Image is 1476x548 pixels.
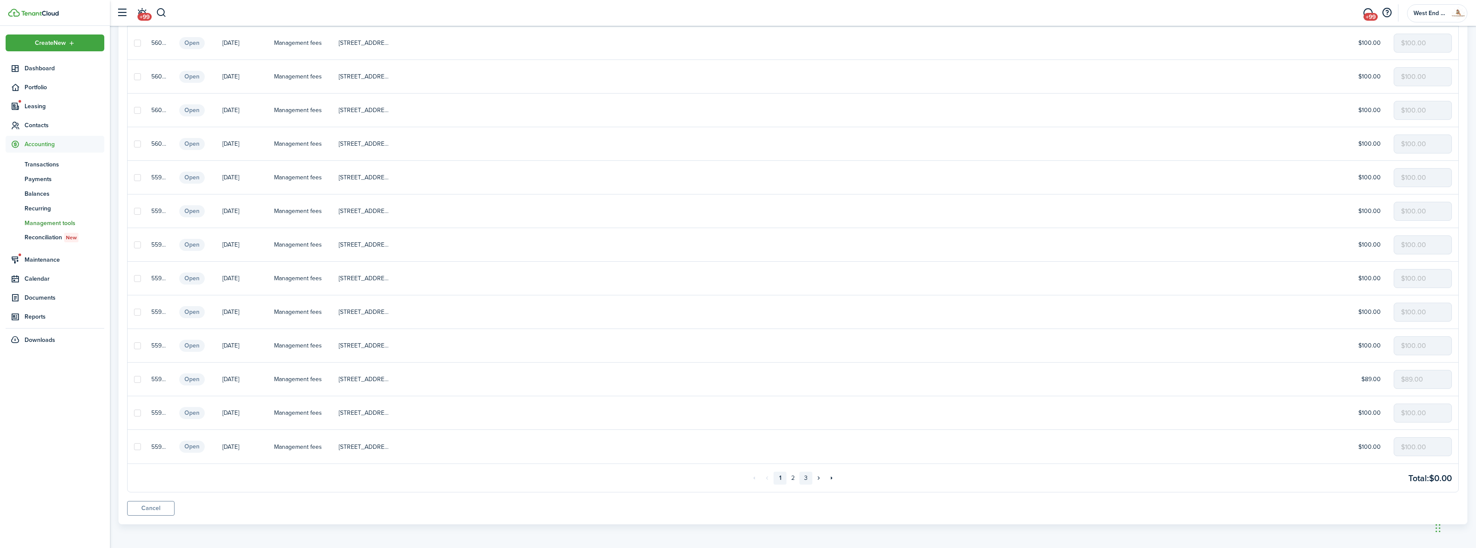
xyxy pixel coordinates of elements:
a: [DATE] [222,295,274,329]
a: [STREET_ADDRESS][PERSON_NAME] [339,194,403,228]
iframe: Chat Widget [1433,507,1476,548]
span: Downloads [25,335,55,344]
p: $100.00 [1358,173,1381,182]
p: Management fees [274,274,322,283]
a: [STREET_ADDRESS] [339,329,403,362]
a: 55991874 [151,396,179,429]
p: [STREET_ADDRESS] [339,106,390,115]
span: Recurring [25,204,104,213]
status: Open [179,104,205,116]
a: Management fees [274,396,339,429]
a: Open [179,94,222,127]
a: Management fees [274,94,339,127]
p: 56017688 [151,106,166,115]
a: First [748,472,761,485]
a: Management tools [6,216,104,230]
p: 55992259 [151,274,166,283]
p: Management fees [274,38,322,47]
p: [DATE] [222,106,239,115]
p: 55991845 [151,442,166,451]
span: Contacts [25,121,104,130]
p: [STREET_ADDRESS][PERSON_NAME][PERSON_NAME] [339,408,390,417]
a: [STREET_ADDRESS] [339,228,403,261]
a: Open [179,329,222,362]
a: [STREET_ADDRESS][PERSON_NAME] [339,60,403,93]
a: 55992298 [151,228,179,261]
a: Last [825,472,838,485]
p: Management fees [274,139,322,148]
a: Management fees [274,329,339,362]
div: Drag [1435,515,1441,541]
p: Management fees [274,106,322,115]
p: 55992524 [151,207,166,216]
a: Management fees [274,194,339,228]
status: Open [179,205,205,217]
a: 55991845 [151,430,179,463]
a: 56017138 [151,127,179,160]
button: Open menu [6,34,104,51]
p: Management fees [274,307,322,316]
p: $100.00 [1358,408,1381,417]
status: Open [179,272,205,285]
p: [DATE] [222,442,239,451]
p: Management fees [274,72,322,81]
a: [DATE] [222,363,274,396]
p: $100.00 [1358,240,1381,249]
span: Calendar [25,274,104,283]
img: West End Property Management [1451,6,1465,20]
a: 55992259 [151,262,179,295]
p: [STREET_ADDRESS][PERSON_NAME] [339,207,390,216]
status: Open [179,407,205,419]
a: [STREET_ADDRESS] [339,363,403,396]
a: 55992621 [151,161,179,194]
status: Open [179,138,205,150]
a: Management fees [274,430,339,463]
span: Portfolio [25,83,104,92]
a: 56017688 [151,94,179,127]
span: Dashboard [25,64,104,73]
a: 55992131 [151,329,179,362]
p: [DATE] [222,341,239,350]
p: [STREET_ADDRESS][PERSON_NAME][PERSON_NAME] [339,173,390,182]
p: [DATE] [222,240,239,249]
a: [DATE] [222,60,274,93]
p: $100.00 [1358,38,1381,47]
p: $89.00 [1361,375,1381,384]
status: Open [179,239,205,251]
p: $100.00 [1358,106,1381,115]
a: Next [812,472,825,485]
img: TenantCloud [8,9,20,17]
a: $100.00 [403,161,1394,194]
a: 55992020 [151,363,179,396]
p: [STREET_ADDRESS] [339,274,390,283]
a: Recurring [6,201,104,216]
a: Cancel [127,501,175,516]
a: Open [179,228,222,261]
a: Management fees [274,295,339,329]
a: $100.00 [403,228,1394,261]
p: [STREET_ADDRESS] [339,240,390,249]
a: Open [179,262,222,295]
p: Management fees [274,341,322,350]
status: Open [179,441,205,453]
p: 55992621 [151,173,166,182]
p: [STREET_ADDRESS] [339,139,390,148]
p: 56017741 [151,72,166,81]
p: [DATE] [222,72,239,81]
span: Balances [25,189,104,198]
a: [STREET_ADDRESS] [339,127,403,160]
p: 55992020 [151,375,166,384]
a: [STREET_ADDRESS][PERSON_NAME][PERSON_NAME] [339,161,403,194]
a: $100.00 [403,430,1394,463]
p: 55991874 [151,408,166,417]
a: [DATE] [222,430,274,463]
p: $100.00 [1358,139,1381,148]
a: Management fees [274,228,339,261]
status: Open [179,37,205,49]
p: [DATE] [222,408,239,417]
p: $100.00 [1358,274,1381,283]
span: Leasing [25,102,104,111]
button: Search [156,6,167,20]
a: $100.00 [403,194,1394,228]
a: $89.00 [403,363,1394,396]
